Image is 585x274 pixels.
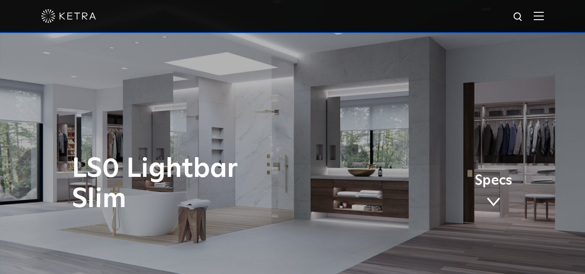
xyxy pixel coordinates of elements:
h1: LS0 Lightbar Slim [72,154,330,214]
img: Hamburger%20Nav.svg [534,11,544,20]
a: Specs [475,174,512,210]
span: Specs [475,174,512,187]
img: search icon [513,11,524,23]
img: ketra-logo-2019-white [41,9,96,23]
